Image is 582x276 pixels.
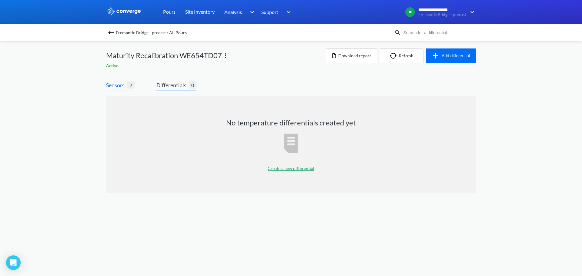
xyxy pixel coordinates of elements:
span: 0 [189,81,196,89]
img: downArrow.svg [466,8,476,16]
span: Fremantle Bridge - precast / All Pours [116,28,187,37]
span: 2 [127,81,135,89]
img: backspace.svg [107,29,115,36]
p: Create a new differential [268,165,314,172]
input: Search for a differential [401,29,475,36]
span: Maturity Recalibration WE654TD07 [106,50,222,61]
span: Active [106,63,119,68]
img: logo_ewhite.svg [106,7,141,15]
span: Fremantle Bridge - precast [418,12,466,17]
div: Open Intercom Messenger [6,255,21,270]
img: report-icon.svg [284,134,298,153]
button: Download report [326,48,377,63]
img: icon-file.svg [332,53,336,58]
img: icon-search.svg [394,29,401,36]
span: Differentials [156,81,189,89]
img: icon-refresh.svg [390,53,399,59]
img: downArrow.svg [283,8,292,16]
button: Refresh [380,48,423,63]
img: more.svg [222,52,229,59]
img: icon-plus.svg [432,52,442,59]
span: Sensors [106,81,127,89]
span: Support [261,8,278,16]
img: downArrow.svg [246,8,256,16]
span: Analysis [224,8,242,16]
span: - [119,63,122,68]
h1: No temperature differentials created yet [226,118,356,128]
button: Add differential [426,48,476,63]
